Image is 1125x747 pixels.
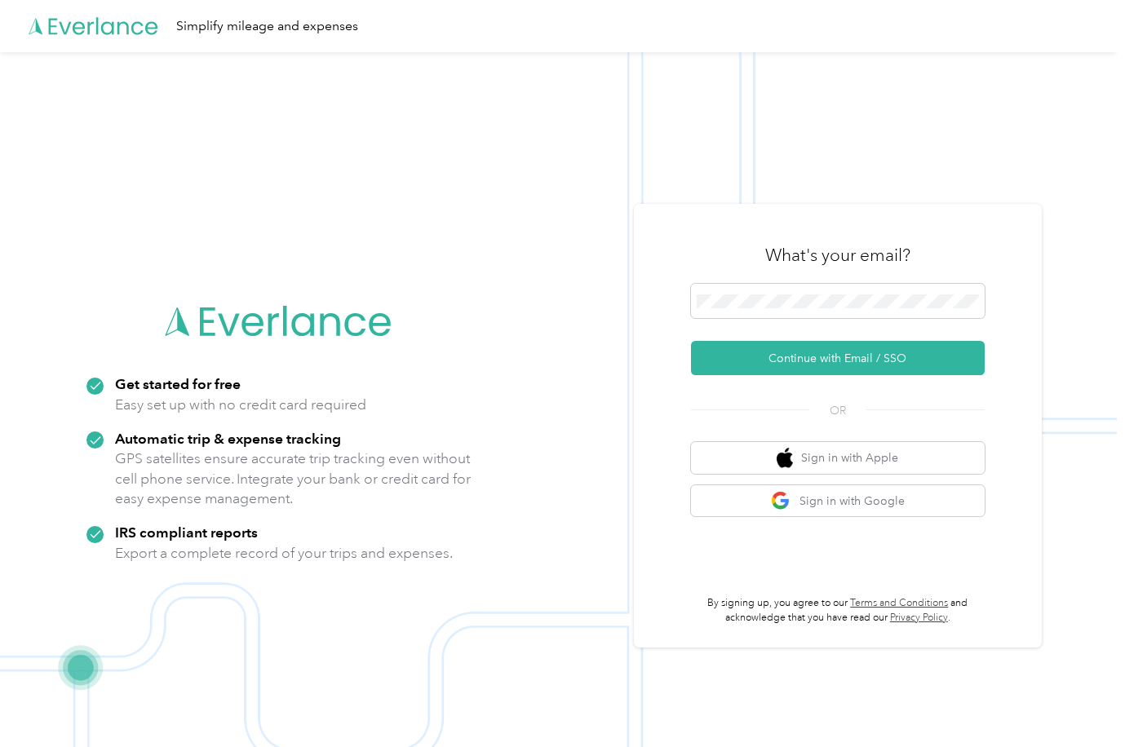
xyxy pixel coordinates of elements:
[890,612,948,624] a: Privacy Policy
[777,448,793,468] img: apple logo
[765,244,910,267] h3: What's your email?
[771,491,791,511] img: google logo
[850,597,948,609] a: Terms and Conditions
[691,341,985,375] button: Continue with Email / SSO
[809,402,866,419] span: OR
[691,596,985,625] p: By signing up, you agree to our and acknowledge that you have read our .
[115,449,472,509] p: GPS satellites ensure accurate trip tracking even without cell phone service. Integrate your bank...
[115,543,453,564] p: Export a complete record of your trips and expenses.
[691,485,985,517] button: google logoSign in with Google
[115,375,241,392] strong: Get started for free
[176,16,358,37] div: Simplify mileage and expenses
[115,430,341,447] strong: Automatic trip & expense tracking
[115,395,366,415] p: Easy set up with no credit card required
[691,442,985,474] button: apple logoSign in with Apple
[115,524,258,541] strong: IRS compliant reports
